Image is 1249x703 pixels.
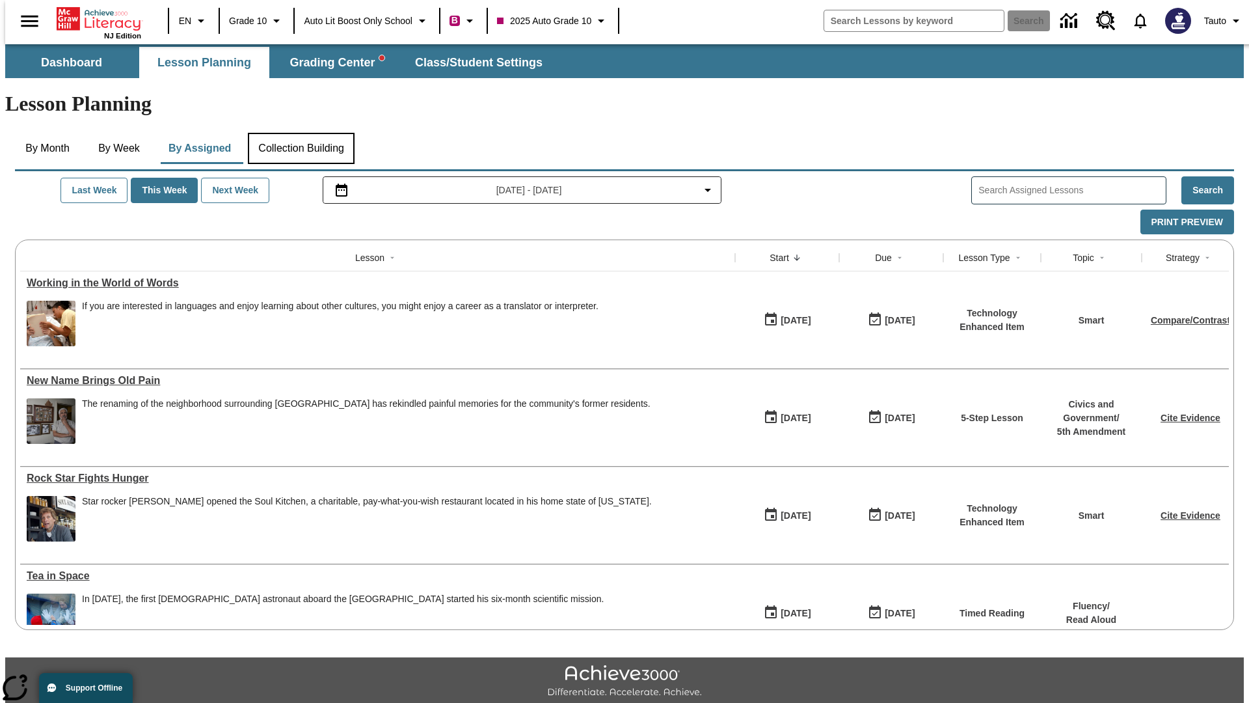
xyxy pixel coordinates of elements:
[131,178,198,203] button: This Week
[492,9,614,33] button: Class: 2025 Auto Grade 10, Select your class
[961,411,1023,425] p: 5-Step Lesson
[39,673,133,703] button: Support Offline
[82,398,651,409] div: The renaming of the neighborhood surrounding [GEOGRAPHIC_DATA] has rekindled painful memories for...
[415,55,543,70] span: Class/Student Settings
[5,92,1244,116] h1: Lesson Planning
[104,32,141,40] span: NJ Edition
[770,251,789,264] div: Start
[978,181,1166,200] input: Search Assigned Lessons
[82,594,604,639] span: In December 2015, the first British astronaut aboard the International Space Station started his ...
[781,605,811,622] div: [DATE]
[781,508,811,524] div: [DATE]
[27,375,729,387] div: New Name Brings Old Pain
[41,55,102,70] span: Dashboard
[57,6,141,32] a: Home
[1165,8,1191,34] img: Avatar
[7,47,137,78] button: Dashboard
[1073,251,1094,264] div: Topic
[384,250,400,266] button: Sort
[1166,251,1200,264] div: Strategy
[27,594,75,639] img: An astronaut, the first from the United Kingdom to travel to the International Space Station, wav...
[329,182,716,198] button: Select the date range menu item
[1199,9,1249,33] button: Profile/Settings
[950,307,1034,334] p: Technology Enhanced Item
[1204,14,1226,28] span: Tauto
[1088,3,1123,38] a: Resource Center, Will open in new tab
[27,570,729,582] a: Tea in Space, Lessons
[173,9,215,33] button: Language: EN, Select a language
[27,375,729,387] a: New Name Brings Old Pain, Lessons
[547,665,702,698] img: Achieve3000 Differentiate Accelerate Achieve
[82,398,651,444] div: The renaming of the neighborhood surrounding Dodger Stadium has rekindled painful memories for th...
[1151,315,1230,325] a: Compare/Contrast
[892,250,907,266] button: Sort
[157,55,251,70] span: Lesson Planning
[444,9,483,33] button: Boost Class color is violet red. Change class color
[405,47,553,78] button: Class/Student Settings
[379,55,384,61] svg: writing assistant alert
[700,182,716,198] svg: Collapse Date Range Filter
[27,570,729,582] div: Tea in Space
[82,496,652,542] span: Star rocker Jon Bon Jovi opened the Soul Kitchen, a charitable, pay-what-you-wish restaurant loca...
[82,301,598,312] div: If you are interested in languages and enjoy learning about other cultures, you might enjoy a car...
[875,251,892,264] div: Due
[304,14,412,28] span: Auto Lit Boost only School
[496,184,562,197] span: [DATE] - [DATE]
[781,312,811,329] div: [DATE]
[863,601,919,626] button: 10/12/25: Last day the lesson can be accessed
[224,9,289,33] button: Grade: Grade 10, Select a grade
[1010,250,1026,266] button: Sort
[66,683,122,693] span: Support Offline
[289,55,384,70] span: Grading Center
[179,14,191,28] span: EN
[201,178,269,203] button: Next Week
[1161,413,1220,423] a: Cite Evidence
[1047,398,1135,425] p: Civics and Government /
[10,2,49,40] button: Open side menu
[355,251,384,264] div: Lesson
[1066,613,1116,627] p: Read Aloud
[863,503,919,528] button: 10/08/25: Last day the lesson can be accessed
[82,594,604,605] div: In [DATE], the first [DEMOGRAPHIC_DATA] astronaut aboard the [GEOGRAPHIC_DATA] started his six-mo...
[27,277,729,289] div: Working in the World of Words
[27,473,729,484] div: Rock Star Fights Hunger
[759,601,815,626] button: 10/06/25: First time the lesson was available
[1047,425,1135,439] p: 5th Amendment
[5,44,1244,78] div: SubNavbar
[229,14,267,28] span: Grade 10
[1200,250,1215,266] button: Sort
[27,277,729,289] a: Working in the World of Words, Lessons
[82,301,598,346] div: If you are interested in languages and enjoy learning about other cultures, you might enjoy a car...
[1181,176,1234,204] button: Search
[1079,509,1105,523] p: Smart
[950,502,1034,529] p: Technology Enhanced Item
[15,133,80,164] button: By Month
[1066,600,1116,613] p: Fluency /
[863,308,919,333] button: 10/07/25: Last day the lesson can be accessed
[1140,210,1234,235] button: Print Preview
[1123,4,1157,38] a: Notifications
[789,250,805,266] button: Sort
[272,47,402,78] button: Grading Center
[27,496,75,542] img: A man in a restaurant with jars and dishes in the background and a sign that says Soul Kitchen. R...
[248,133,355,164] button: Collection Building
[958,251,1010,264] div: Lesson Type
[1053,3,1088,39] a: Data Center
[497,14,591,28] span: 2025 Auto Grade 10
[27,398,75,444] img: dodgertown_121813.jpg
[451,12,458,29] span: B
[299,9,435,33] button: School: Auto Lit Boost only School, Select your school
[1079,314,1105,327] p: Smart
[158,133,241,164] button: By Assigned
[1161,510,1220,521] a: Cite Evidence
[1094,250,1110,266] button: Sort
[824,10,1004,31] input: search field
[759,503,815,528] button: 10/06/25: First time the lesson was available
[87,133,152,164] button: By Week
[5,47,554,78] div: SubNavbar
[57,5,141,40] div: Home
[885,312,915,329] div: [DATE]
[759,308,815,333] button: 10/07/25: First time the lesson was available
[139,47,269,78] button: Lesson Planning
